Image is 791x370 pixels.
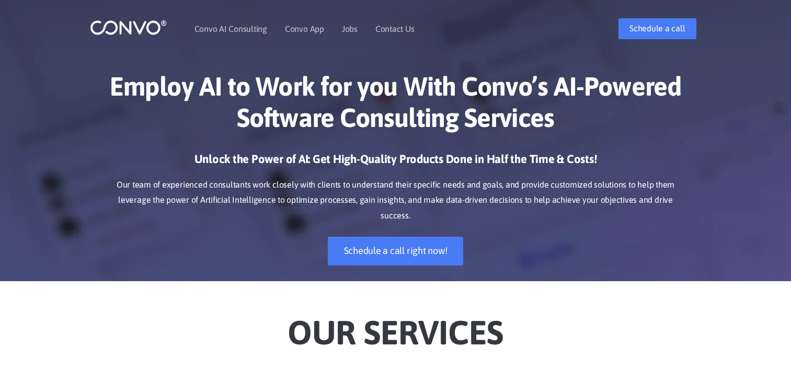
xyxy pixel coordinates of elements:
[106,71,686,141] h1: Employ AI to Work for you With Convo’s AI-Powered Software Consulting Services
[375,25,415,33] a: Contact Us
[285,25,324,33] a: Convo App
[342,25,358,33] a: Jobs
[106,297,686,355] h2: Our Services
[90,19,167,36] img: logo_1.png
[194,25,267,33] a: Convo AI Consulting
[328,237,464,265] a: Schedule a call right now!
[618,18,696,39] a: Schedule a call
[106,152,686,175] h3: Unlock the Power of AI: Get High-Quality Products Done in Half the Time & Costs!
[106,177,686,224] p: Our team of experienced consultants work closely with clients to understand their specific needs ...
